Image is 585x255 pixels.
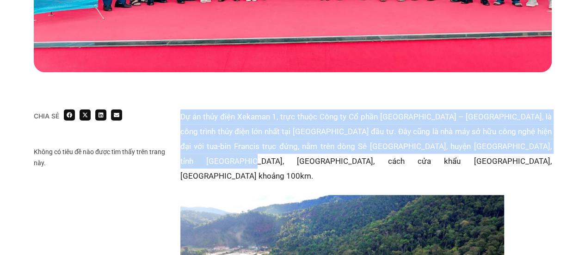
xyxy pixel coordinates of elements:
div: Chia sẻ [34,113,59,119]
div: Share on x-twitter [80,109,91,120]
div: Share on facebook [64,109,75,120]
div: Không có tiêu đề nào được tìm thấy trên trang này. [34,146,171,168]
p: Dự án thủy điện Xekaman 1, trực thuộc Công ty Cổ phần [GEOGRAPHIC_DATA] – [GEOGRAPHIC_DATA], là c... [180,109,552,183]
div: Share on linkedin [95,109,106,120]
div: Share on email [111,109,122,120]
